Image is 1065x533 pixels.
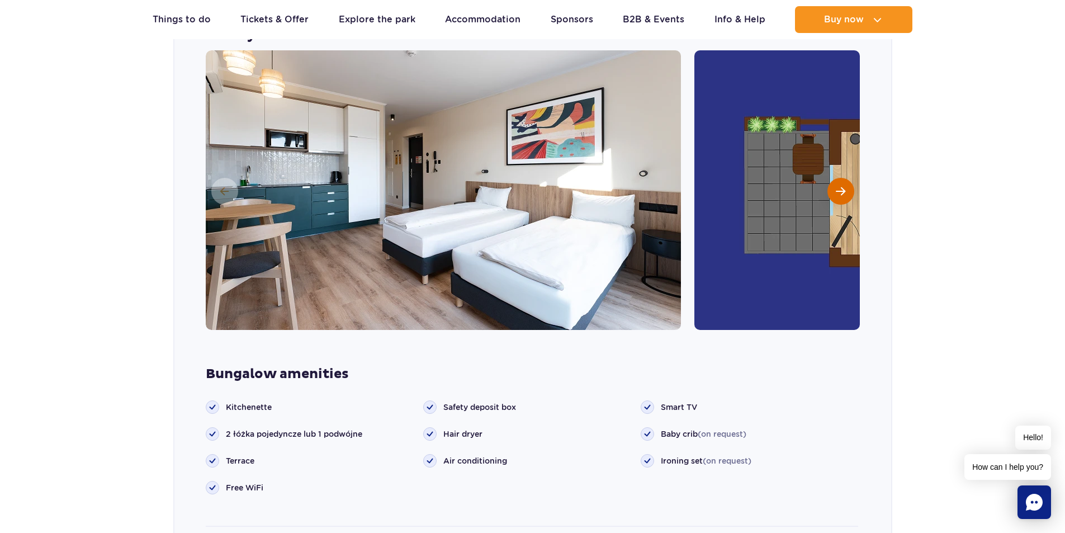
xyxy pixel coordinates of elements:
[445,6,520,33] a: Accommodation
[714,6,765,33] a: Info & Help
[1017,485,1051,519] div: Chat
[153,6,211,33] a: Things to do
[703,456,751,465] span: (on request)
[827,178,854,205] button: Next slide
[339,6,415,33] a: Explore the park
[226,455,254,466] span: Terrace
[443,455,507,466] span: Air conditioning
[824,15,864,25] span: Buy now
[443,402,516,413] span: Safety deposit box
[661,455,751,466] span: Ironing set
[226,402,272,413] span: Kitchenette
[1015,426,1051,450] span: Hello!
[551,6,593,33] a: Sponsors
[698,430,746,438] span: (on request)
[226,482,263,493] span: Free WiFi
[206,366,860,383] strong: Bungalow amenities
[443,428,482,440] span: Hair dryer
[661,428,746,440] span: Baby crib
[226,428,362,440] span: 2 łóżka pojedyncze lub 1 podwójne
[795,6,912,33] button: Buy now
[964,454,1051,480] span: How can I help you?
[661,402,697,413] span: Smart TV
[623,6,684,33] a: B2B & Events
[240,6,309,33] a: Tickets & Offer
